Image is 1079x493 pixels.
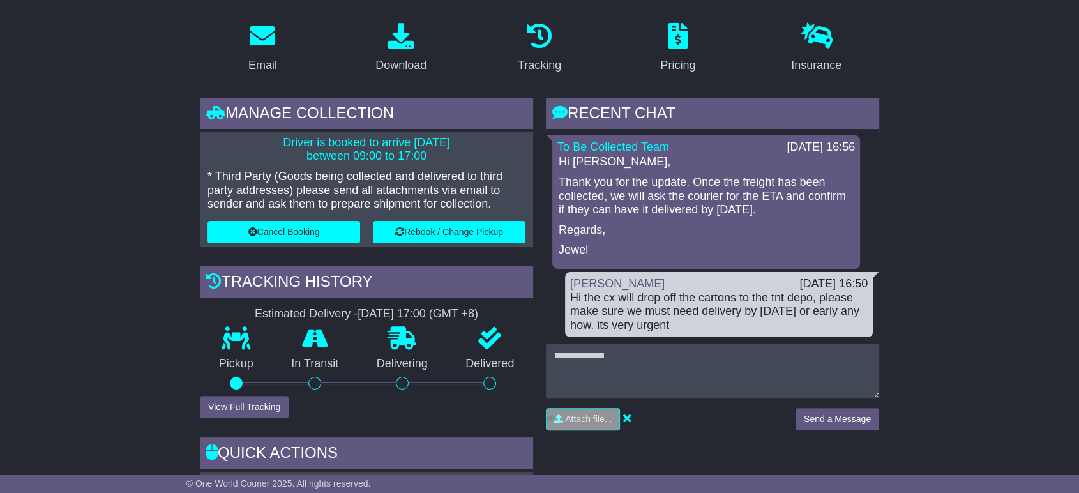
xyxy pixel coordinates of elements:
[557,140,669,153] a: To Be Collected Team
[358,357,447,371] p: Delivering
[791,57,841,74] div: Insurance
[273,357,358,371] p: In Transit
[559,176,854,217] p: Thank you for the update. Once the freight has been collected, we will ask the courier for the ET...
[200,307,533,321] div: Estimated Delivery -
[796,408,879,430] button: Send a Message
[559,243,854,257] p: Jewel
[373,221,525,243] button: Rebook / Change Pickup
[375,57,426,74] div: Download
[559,155,854,169] p: Hi [PERSON_NAME],
[652,19,704,79] a: Pricing
[186,478,371,489] span: © One World Courier 2025. All rights reserved.
[200,266,533,301] div: Tracking history
[559,224,854,238] p: Regards,
[367,19,435,79] a: Download
[783,19,850,79] a: Insurance
[509,19,570,79] a: Tracking
[570,291,868,333] div: Hi the cx will drop off the cartons to the tnt depo, please make sure we must need delivery by [D...
[200,437,533,472] div: Quick Actions
[546,98,879,132] div: RECENT CHAT
[248,57,277,74] div: Email
[200,396,289,418] button: View Full Tracking
[200,357,273,371] p: Pickup
[787,140,855,155] div: [DATE] 16:56
[447,357,534,371] p: Delivered
[358,307,478,321] div: [DATE] 17:00 (GMT +8)
[200,98,533,132] div: Manage collection
[207,136,525,163] p: Driver is booked to arrive [DATE] between 09:00 to 17:00
[518,57,561,74] div: Tracking
[799,277,868,291] div: [DATE] 16:50
[207,221,360,243] button: Cancel Booking
[240,19,285,79] a: Email
[207,170,525,211] p: * Third Party (Goods being collected and delivered to third party addresses) please send all atta...
[570,277,665,290] a: [PERSON_NAME]
[660,57,695,74] div: Pricing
